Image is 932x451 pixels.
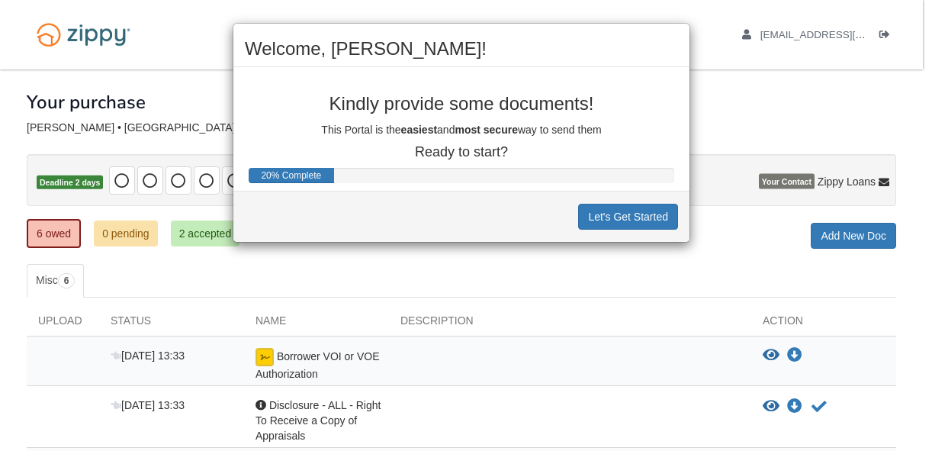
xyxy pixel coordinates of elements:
p: Kindly provide some documents! [245,94,678,114]
b: easiest [401,124,437,136]
b: most secure [455,124,517,136]
h2: Welcome, [PERSON_NAME]! [245,39,678,59]
p: This Portal is the and way to send them [245,122,678,137]
div: Progress Bar [249,168,334,183]
p: Ready to start? [245,145,678,160]
button: Let's Get Started [578,204,678,230]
